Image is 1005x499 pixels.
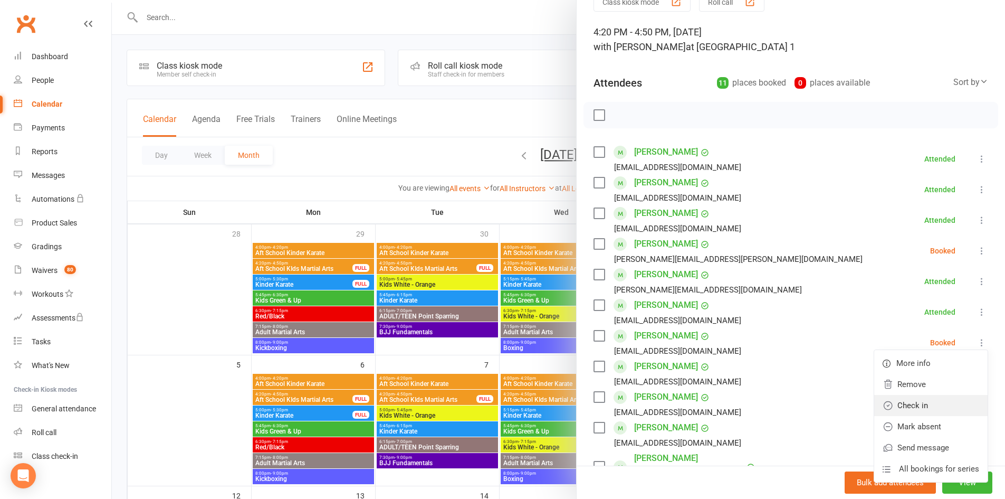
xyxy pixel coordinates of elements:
div: 4:20 PM - 4:50 PM, [DATE] [594,25,988,54]
div: Attended [924,308,955,316]
a: General attendance kiosk mode [14,397,111,421]
div: Calendar [32,100,62,108]
div: Class check-in [32,452,78,460]
div: Roll call [32,428,56,437]
a: Waivers 80 [14,259,111,283]
div: Gradings [32,242,62,251]
div: [EMAIL_ADDRESS][DOMAIN_NAME] [614,375,741,389]
div: General attendance [32,404,96,413]
a: Product Sales [14,211,111,235]
a: Check in [874,395,988,416]
div: Assessments [32,314,84,322]
a: People [14,69,111,92]
div: Booked [930,339,955,346]
a: Dashboard [14,45,111,69]
span: at [GEOGRAPHIC_DATA] 1 [686,41,795,52]
div: [EMAIL_ADDRESS][DOMAIN_NAME] [614,436,741,450]
a: Calendar [14,92,111,116]
div: [PERSON_NAME][EMAIL_ADDRESS][PERSON_NAME][DOMAIN_NAME] [614,252,863,266]
div: Attended [924,155,955,163]
div: places available [795,76,870,90]
div: Product Sales [32,219,77,227]
div: Payments [32,124,65,132]
a: Mark absent [874,416,988,437]
a: [PERSON_NAME] [634,327,698,344]
a: Class kiosk mode [14,445,111,468]
a: Tasks [14,330,111,354]
div: Attended [924,278,955,285]
a: All bookings for series [874,458,988,479]
a: Payments [14,116,111,140]
a: What's New [14,354,111,378]
div: Automations [32,195,74,203]
a: More info [874,353,988,374]
div: Open Intercom Messenger [11,463,36,488]
div: [EMAIL_ADDRESS][DOMAIN_NAME] [614,406,741,419]
a: Automations [14,187,111,211]
div: 11 [717,77,729,89]
a: [PERSON_NAME] [634,266,698,283]
a: Send message [874,437,988,458]
div: Attended [924,216,955,224]
button: Bulk add attendees [845,472,936,494]
a: [PERSON_NAME] [634,174,698,191]
div: Waivers [32,266,58,275]
div: Reports [32,147,58,156]
div: Tasks [32,337,51,346]
a: Roll call [14,421,111,445]
div: Booked [930,247,955,255]
a: [PERSON_NAME] [634,144,698,161]
span: All bookings for series [899,463,979,475]
a: Workouts [14,283,111,306]
a: Remove [874,374,988,395]
div: 0 [795,77,806,89]
div: [PERSON_NAME][EMAIL_ADDRESS][DOMAIN_NAME] [614,283,802,297]
a: [PERSON_NAME] [634,419,698,436]
span: More info [896,357,931,370]
a: Messages [14,164,111,187]
div: [EMAIL_ADDRESS][DOMAIN_NAME] [614,344,741,358]
a: Reports [14,140,111,164]
div: Attended [924,186,955,193]
div: Sort by [953,76,988,89]
div: People [32,76,54,84]
div: [EMAIL_ADDRESS][DOMAIN_NAME] [614,314,741,327]
a: [PERSON_NAME] [634,297,698,314]
span: 80 [64,265,76,274]
div: Workouts [32,290,63,298]
div: Attendees [594,76,642,90]
div: places booked [717,76,786,90]
div: [EMAIL_ADDRESS][DOMAIN_NAME] [614,222,741,236]
a: [PERSON_NAME] [PERSON_NAME] [634,450,744,484]
div: What's New [32,361,70,370]
a: Clubworx [13,11,39,37]
div: Dashboard [32,52,68,61]
div: [EMAIL_ADDRESS][DOMAIN_NAME] [614,161,741,174]
a: [PERSON_NAME] [634,389,698,406]
a: [PERSON_NAME] [634,205,698,222]
div: Messages [32,171,65,180]
a: [PERSON_NAME] [634,358,698,375]
a: [PERSON_NAME] [634,236,698,252]
a: Assessments [14,306,111,330]
span: with [PERSON_NAME] [594,41,686,52]
div: [EMAIL_ADDRESS][DOMAIN_NAME] [614,191,741,205]
a: Gradings [14,235,111,259]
